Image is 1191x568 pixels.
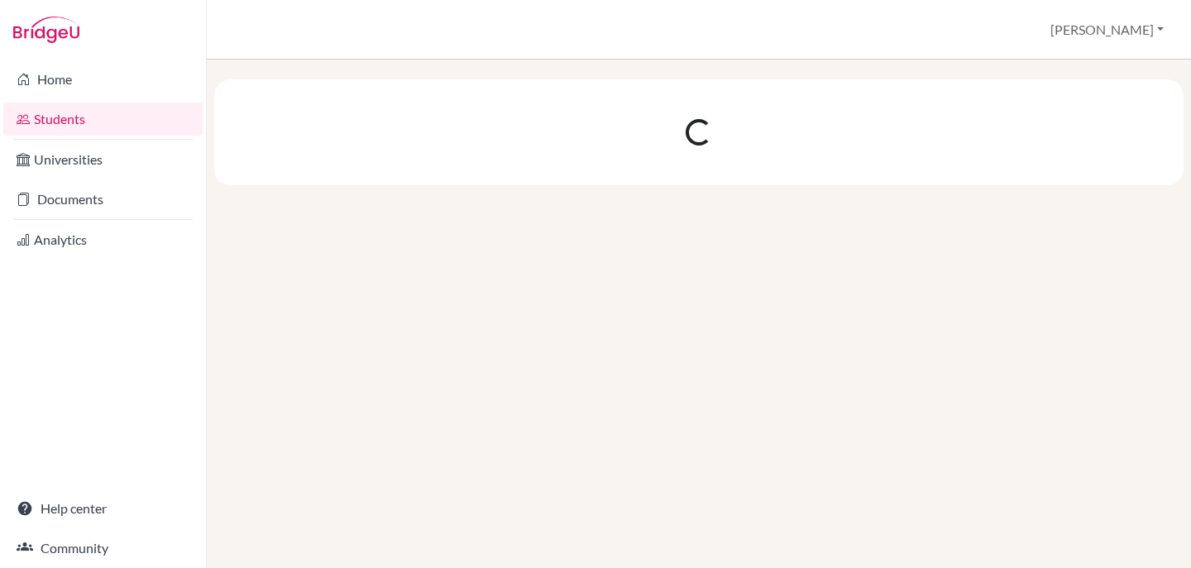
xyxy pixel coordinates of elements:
a: Community [3,532,203,565]
a: Students [3,103,203,136]
a: Universities [3,143,203,176]
a: Help center [3,492,203,525]
a: Analytics [3,223,203,256]
button: [PERSON_NAME] [1043,14,1171,45]
img: Bridge-U [13,17,79,43]
a: Home [3,63,203,96]
a: Documents [3,183,203,216]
